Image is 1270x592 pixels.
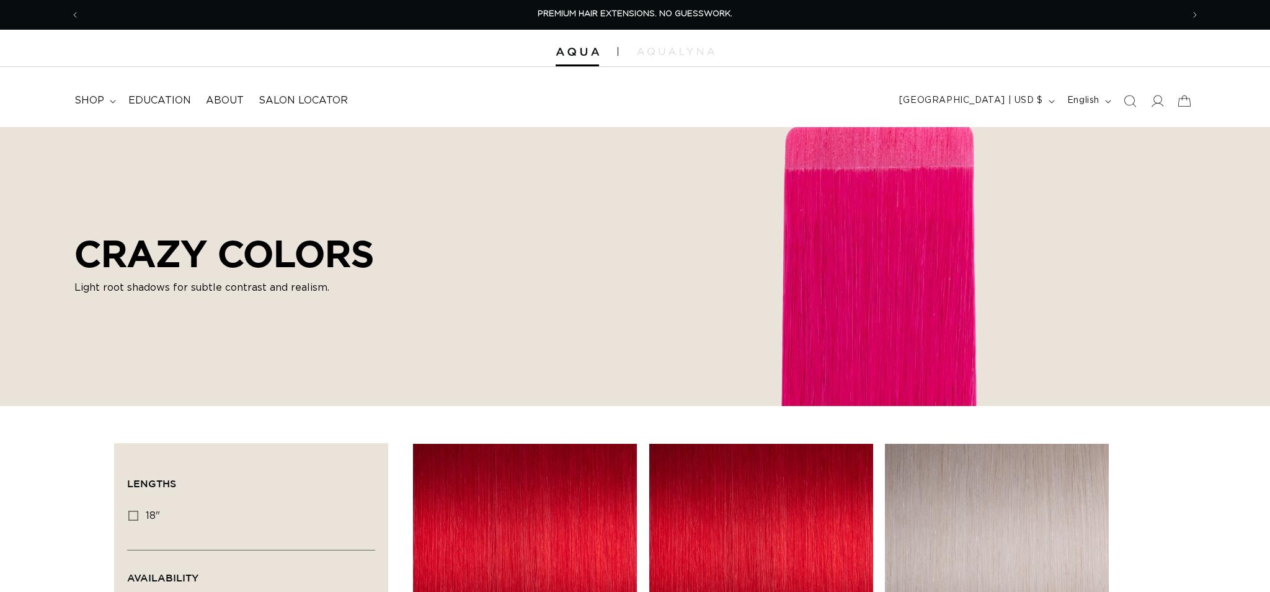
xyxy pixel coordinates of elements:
button: Next announcement [1181,3,1209,27]
span: shop [74,94,104,107]
button: English [1060,89,1116,113]
a: About [198,87,251,115]
span: Lengths [127,478,176,489]
summary: Lengths (0 selected) [127,456,375,501]
button: [GEOGRAPHIC_DATA] | USD $ [892,89,1060,113]
summary: shop [67,87,121,115]
button: Previous announcement [61,3,89,27]
span: PREMIUM HAIR EXTENSIONS. NO GUESSWORK. [538,10,732,18]
span: Salon Locator [259,94,348,107]
p: Light root shadows for subtle contrast and realism. [74,280,374,295]
a: Salon Locator [251,87,355,115]
span: 18" [146,511,160,521]
img: Aqua Hair Extensions [556,48,599,56]
summary: Search [1116,87,1143,115]
span: About [206,94,244,107]
span: [GEOGRAPHIC_DATA] | USD $ [899,94,1043,107]
a: Education [121,87,198,115]
span: English [1067,94,1099,107]
h2: CRAZY COLORS [74,232,374,275]
span: Availability [127,572,198,583]
span: Education [128,94,191,107]
img: aqualyna.com [637,48,714,55]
